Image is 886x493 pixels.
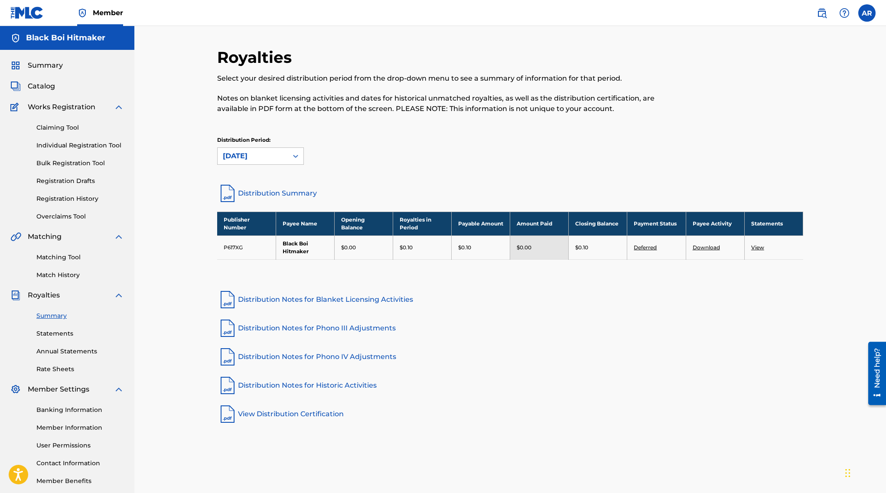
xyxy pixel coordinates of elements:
p: $0.00 [341,244,356,251]
a: Claiming Tool [36,123,124,132]
a: User Permissions [36,441,124,450]
a: Overclaims Tool [36,212,124,221]
img: Matching [10,232,21,242]
img: expand [114,384,124,395]
th: Payee Activity [686,212,744,235]
a: Distribution Notes for Historic Activities [217,375,803,396]
a: Match History [36,271,124,280]
a: Download [693,244,720,251]
th: Amount Paid [510,212,569,235]
th: Payable Amount [452,212,510,235]
h2: Royalties [217,48,296,67]
a: Deferred [634,244,657,251]
a: Distribution Summary [217,183,803,204]
a: Rate Sheets [36,365,124,374]
td: Black Boi Hitmaker [276,235,334,259]
img: pdf [217,404,238,424]
img: Works Registration [10,102,22,112]
span: Member [93,8,123,18]
img: Member Settings [10,384,21,395]
p: Notes on blanket licensing activities and dates for historical unmatched royalties, as well as th... [217,93,668,114]
img: search [817,8,827,18]
iframe: Resource Center [862,338,886,408]
th: Statements [744,212,803,235]
a: Banking Information [36,405,124,415]
div: [DATE] [223,151,283,161]
a: Registration History [36,194,124,203]
span: Member Settings [28,384,89,395]
p: Distribution Period: [217,136,304,144]
p: $0.10 [400,244,413,251]
span: Works Registration [28,102,95,112]
a: Registration Drafts [36,176,124,186]
span: Catalog [28,81,55,91]
a: Bulk Registration Tool [36,159,124,168]
p: $0.10 [458,244,471,251]
a: Contact Information [36,459,124,468]
iframe: Chat Widget [843,451,886,493]
td: P617XG [217,235,276,259]
a: View Distribution Certification [217,404,803,424]
th: Closing Balance [569,212,627,235]
img: distribution-summary-pdf [217,183,238,204]
th: Payment Status [627,212,686,235]
img: Catalog [10,81,21,91]
img: pdf [217,318,238,339]
img: Summary [10,60,21,71]
img: Royalties [10,290,21,300]
a: Annual Statements [36,347,124,356]
img: expand [114,232,124,242]
a: Summary [36,311,124,320]
th: Royalties in Period [393,212,451,235]
img: MLC Logo [10,7,44,19]
span: Matching [28,232,62,242]
th: Payee Name [276,212,334,235]
img: expand [114,290,124,300]
a: Matching Tool [36,253,124,262]
a: Distribution Notes for Blanket Licensing Activities [217,289,803,310]
img: pdf [217,289,238,310]
div: User Menu [858,4,876,22]
img: Top Rightsholder [77,8,88,18]
img: pdf [217,346,238,367]
p: Select your desired distribution period from the drop-down menu to see a summary of information f... [217,73,668,84]
span: Royalties [28,290,60,300]
th: Publisher Number [217,212,276,235]
a: Distribution Notes for Phono III Adjustments [217,318,803,339]
a: Distribution Notes for Phono IV Adjustments [217,346,803,367]
a: Member Benefits [36,477,124,486]
th: Opening Balance [334,212,393,235]
a: Public Search [813,4,831,22]
a: Individual Registration Tool [36,141,124,150]
a: Statements [36,329,124,338]
h5: Black Boi Hitmaker [26,33,105,43]
img: Accounts [10,33,21,43]
img: pdf [217,375,238,396]
a: Member Information [36,423,124,432]
img: expand [114,102,124,112]
span: Summary [28,60,63,71]
a: View [751,244,764,251]
a: CatalogCatalog [10,81,55,91]
p: $0.10 [575,244,588,251]
p: $0.00 [517,244,531,251]
img: help [839,8,850,18]
div: Help [836,4,853,22]
div: Drag [845,460,850,486]
a: SummarySummary [10,60,63,71]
